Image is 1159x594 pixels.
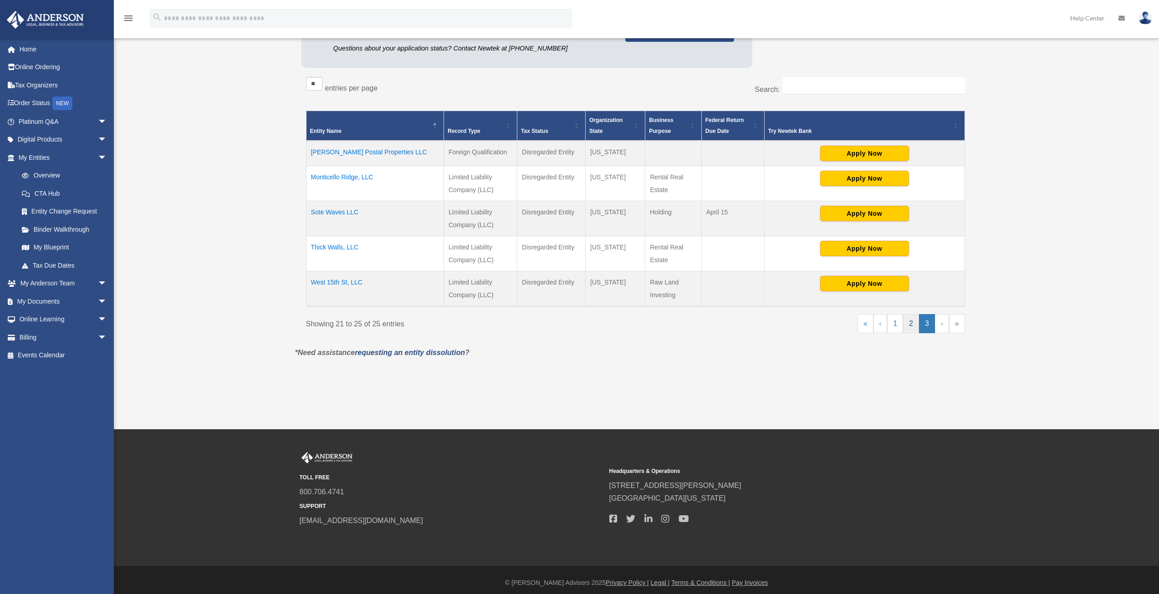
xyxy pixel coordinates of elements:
a: First [858,314,873,333]
td: Disregarded Entity [517,201,586,236]
span: Organization State [589,117,623,134]
a: Online Learningarrow_drop_down [6,310,121,329]
a: Next [935,314,949,333]
a: Billingarrow_drop_down [6,328,121,346]
span: Entity Name [310,128,342,134]
a: Events Calendar [6,346,121,365]
td: Disregarded Entity [517,166,586,201]
td: Rental Real Estate [645,166,702,201]
th: Federal Return Due Date: Activate to sort [701,111,764,141]
span: arrow_drop_down [98,328,116,347]
a: Order StatusNEW [6,94,121,113]
a: CTA Hub [13,184,116,203]
a: Overview [13,167,112,185]
td: West 15th St, LLC [306,271,444,306]
em: *Need assistance ? [295,349,470,356]
div: Showing 21 to 25 of 25 entries [306,314,629,330]
a: Tax Due Dates [13,256,116,274]
td: Limited Liability Company (LLC) [444,201,517,236]
td: Thick Walls, LLC [306,236,444,271]
a: [EMAIL_ADDRESS][DOMAIN_NAME] [300,517,423,524]
a: Binder Walkthrough [13,220,116,239]
td: Disregarded Entity [517,141,586,166]
th: Record Type: Activate to sort [444,111,517,141]
span: Federal Return Due Date [705,117,744,134]
td: Foreign Qualification [444,141,517,166]
td: [US_STATE] [586,271,645,306]
p: Questions about your application status? Contact Newtek at [PHONE_NUMBER] [333,43,612,54]
td: Monticello Ridge, LLC [306,166,444,201]
td: Sote Waves LLC [306,201,444,236]
span: arrow_drop_down [98,310,116,329]
td: [PERSON_NAME] Postal Properties LLC [306,141,444,166]
a: Tax Organizers [6,76,121,94]
td: Raw Land Investing [645,271,702,306]
a: Terms & Conditions | [671,579,730,586]
a: My Blueprint [13,239,116,257]
a: Platinum Q&Aarrow_drop_down [6,112,121,131]
label: Search: [755,86,780,93]
a: Legal | [651,579,670,586]
button: Apply Now [820,171,909,186]
span: arrow_drop_down [98,274,116,293]
i: menu [123,13,134,24]
td: [US_STATE] [586,166,645,201]
th: Organization State: Activate to sort [586,111,645,141]
th: Entity Name: Activate to invert sorting [306,111,444,141]
label: entries per page [325,84,378,92]
td: [US_STATE] [586,236,645,271]
th: Tax Status: Activate to sort [517,111,586,141]
a: 1 [887,314,903,333]
div: Try Newtek Bank [768,126,951,137]
a: My Documentsarrow_drop_down [6,292,121,310]
span: arrow_drop_down [98,131,116,149]
button: Apply Now [820,146,909,161]
small: SUPPORT [300,502,603,511]
div: NEW [52,96,72,110]
a: 2 [903,314,919,333]
a: Home [6,40,121,58]
th: Try Newtek Bank : Activate to sort [764,111,965,141]
div: © [PERSON_NAME] Advisors 2025 [114,577,1159,589]
a: requesting an entity dissolution [355,349,465,356]
span: arrow_drop_down [98,292,116,311]
a: [STREET_ADDRESS][PERSON_NAME] [609,482,741,489]
a: Privacy Policy | [606,579,649,586]
a: Previous [873,314,888,333]
a: menu [123,16,134,24]
td: Limited Liability Company (LLC) [444,236,517,271]
i: search [152,12,162,22]
td: [US_STATE] [586,141,645,166]
td: [US_STATE] [586,201,645,236]
img: Anderson Advisors Platinum Portal [4,11,87,29]
td: Limited Liability Company (LLC) [444,271,517,306]
small: TOLL FREE [300,473,603,482]
a: Last [949,314,965,333]
button: Apply Now [820,276,909,291]
a: 800.706.4741 [300,488,344,496]
a: 3 [919,314,935,333]
a: [GEOGRAPHIC_DATA][US_STATE] [609,494,726,502]
a: Digital Productsarrow_drop_down [6,131,121,149]
td: Holding [645,201,702,236]
span: arrow_drop_down [98,112,116,131]
th: Business Purpose: Activate to sort [645,111,702,141]
td: Disregarded Entity [517,236,586,271]
a: Online Ordering [6,58,121,76]
td: Disregarded Entity [517,271,586,306]
td: Limited Liability Company (LLC) [444,166,517,201]
td: April 15 [701,201,764,236]
span: Record Type [448,128,480,134]
small: Headquarters & Operations [609,467,913,476]
a: My Anderson Teamarrow_drop_down [6,274,121,293]
button: Apply Now [820,241,909,256]
td: Rental Real Estate [645,236,702,271]
span: Tax Status [521,128,548,134]
a: My Entitiesarrow_drop_down [6,148,116,167]
button: Apply Now [820,206,909,221]
a: Pay Invoices [732,579,768,586]
span: Business Purpose [649,117,673,134]
span: arrow_drop_down [98,148,116,167]
a: Entity Change Request [13,203,116,221]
